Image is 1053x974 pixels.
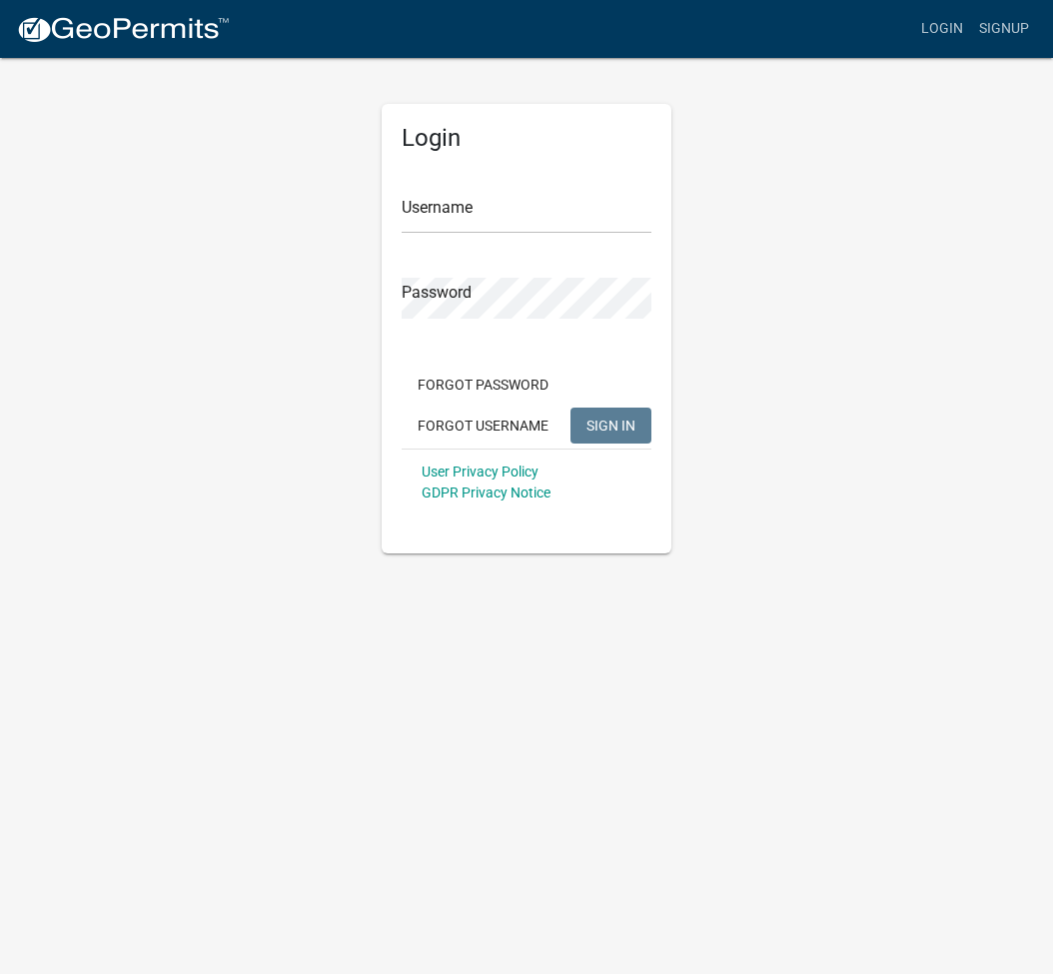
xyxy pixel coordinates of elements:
[422,464,538,480] a: User Privacy Policy
[402,408,564,444] button: Forgot Username
[422,485,550,500] a: GDPR Privacy Notice
[402,124,651,153] h5: Login
[402,367,564,403] button: Forgot Password
[971,10,1037,48] a: Signup
[913,10,971,48] a: Login
[570,408,651,444] button: SIGN IN
[586,417,635,433] span: SIGN IN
